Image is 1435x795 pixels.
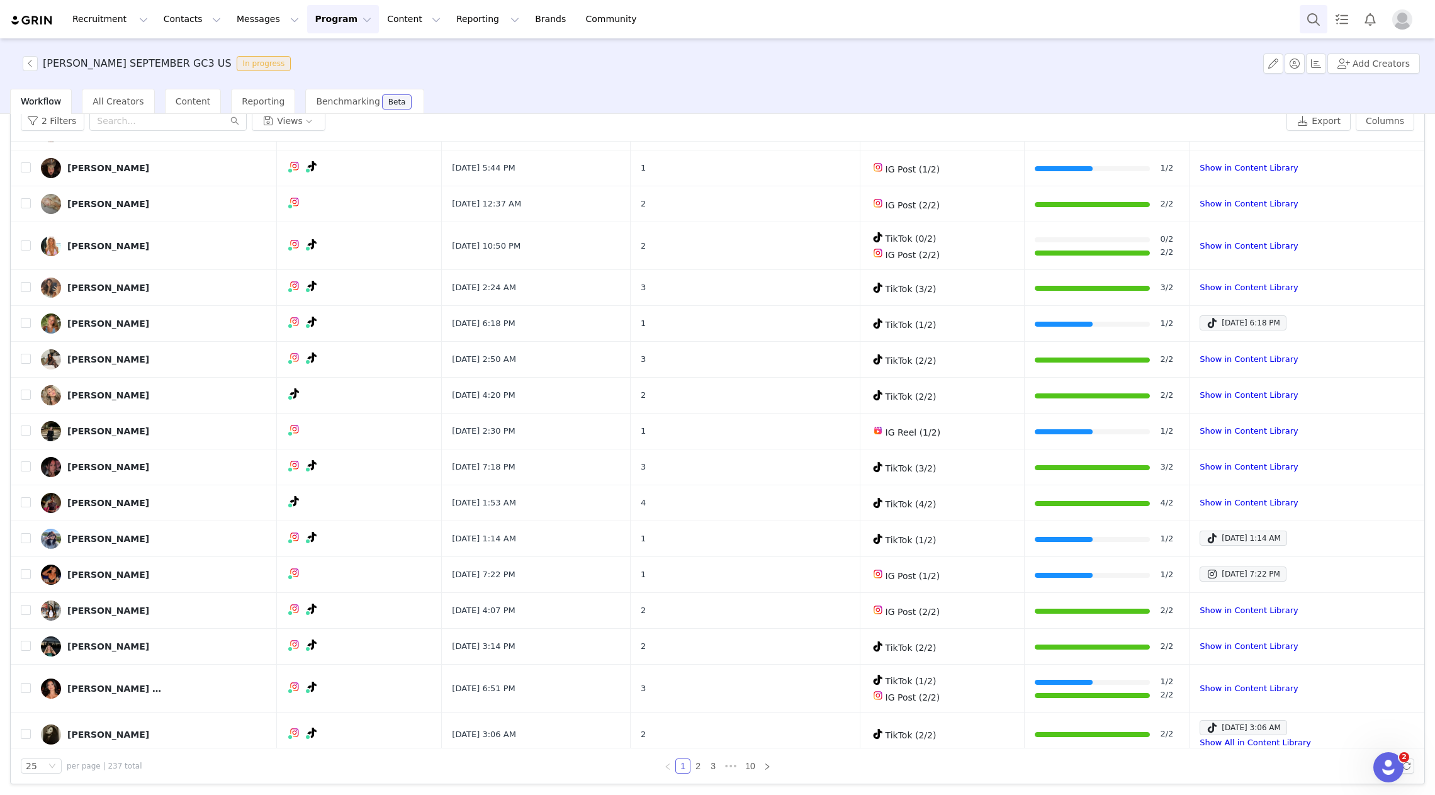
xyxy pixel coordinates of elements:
[706,758,721,774] li: 3
[1200,283,1298,292] a: Show in Content Library
[641,640,646,653] span: 2
[886,676,937,686] span: TikTok (1/2)
[67,241,149,251] div: [PERSON_NAME]
[41,278,61,298] img: 33c66896-5c2c-46a8-aeb4-b28d8acd2596.jpg
[676,759,690,773] a: 1
[1160,640,1173,653] a: 2/2
[452,162,515,174] span: [DATE] 5:44 PM
[41,421,267,441] a: [PERSON_NAME]
[176,96,211,106] span: Content
[290,239,300,249] img: instagram.svg
[760,758,775,774] li: Next Page
[886,499,937,509] span: TikTok (4/2)
[67,534,149,544] div: [PERSON_NAME]
[67,641,149,651] div: [PERSON_NAME]
[452,682,515,695] span: [DATE] 6:51 PM
[41,565,61,585] img: 62bc5846-81e6-4d37-b421-0d3ba9ddbb56.jpg
[452,425,515,437] span: [DATE] 2:30 PM
[290,728,300,738] img: instagram.svg
[641,240,646,252] span: 2
[67,319,149,329] div: [PERSON_NAME]
[660,758,675,774] li: Previous Page
[229,5,307,33] button: Messages
[1200,498,1298,507] a: Show in Content Library
[1206,567,1280,582] div: [DATE] 7:22 PM
[67,199,149,209] div: [PERSON_NAME]
[67,462,149,472] div: [PERSON_NAME]
[1286,111,1351,131] button: Export
[1200,163,1298,172] a: Show in Content Library
[41,493,61,513] img: 62b2b586-d3e0-4bf8-b8a4-967010707d4f.jpg
[886,164,940,174] span: IG Post (1/2)
[41,194,61,214] img: 41c317d3-da6a-4b83-8bfa-142498ae4ee2.jpg
[452,317,515,330] span: [DATE] 6:18 PM
[93,96,143,106] span: All Creators
[641,461,646,473] span: 3
[886,250,940,260] span: IG Post (2/2)
[252,111,325,131] button: Views
[290,532,300,542] img: instagram.svg
[690,758,706,774] li: 2
[290,197,300,207] img: instagram.svg
[578,5,650,33] a: Community
[886,643,937,653] span: TikTok (2/2)
[1200,390,1298,400] a: Show in Content Library
[41,600,267,621] a: [PERSON_NAME]
[1160,689,1173,702] a: 2/2
[1300,5,1327,33] button: Search
[641,728,646,741] span: 2
[1160,389,1173,402] a: 2/2
[741,758,760,774] li: 10
[23,56,296,71] span: [object Object]
[452,281,516,294] span: [DATE] 2:24 AM
[41,457,61,477] img: e35ba690-8871-4553-873a-370bca859629.jpg
[21,96,61,106] span: Workflow
[886,535,937,545] span: TikTok (1/2)
[1160,728,1173,741] a: 2/2
[43,56,232,71] h3: [PERSON_NAME] SEPTEMBER GC3 US
[1160,353,1173,366] a: 2/2
[886,320,937,330] span: TikTok (1/2)
[886,284,937,294] span: TikTok (3/2)
[452,198,521,210] span: [DATE] 12:37 AM
[21,111,84,131] button: 2 Filters
[763,763,771,770] i: icon: right
[290,568,300,578] img: instagram.svg
[67,354,149,364] div: [PERSON_NAME]
[641,682,646,695] span: 3
[664,763,672,770] i: icon: left
[886,607,940,617] span: IG Post (2/2)
[41,636,61,657] img: feb3990c-4119-460c-ac3e-2f48ca31e9d8.jpg
[290,352,300,363] img: instagram.svg
[67,426,149,436] div: [PERSON_NAME]
[1160,568,1173,582] a: 1/2
[641,425,646,437] span: 1
[1206,315,1280,330] div: [DATE] 6:18 PM
[449,5,527,33] button: Reporting
[1200,462,1298,471] a: Show in Content Library
[886,730,937,740] span: TikTok (2/2)
[41,158,61,178] img: 0434c45a-e24d-4fb6-8f8e-4986ebfdd4d2.jpg
[307,5,379,33] button: Program
[641,497,646,509] span: 4
[41,529,61,549] img: 6a04a54c-a76a-4eba-bec5-deada0c94021.jpg
[26,759,37,773] div: 25
[1160,317,1173,330] a: 1/2
[41,313,267,334] a: [PERSON_NAME]
[886,392,937,402] span: TikTok (2/2)
[67,684,162,694] div: [PERSON_NAME] [PERSON_NAME]
[886,234,937,244] span: TikTok (0/2)
[641,162,646,174] span: 1
[388,98,406,106] div: Beta
[41,421,61,441] img: 76cd7d16-3568-4a10-a8df-1767386ec1ad.jpg
[290,640,300,650] img: instagram.svg
[886,571,940,581] span: IG Post (1/2)
[1160,461,1173,474] a: 3/2
[156,5,228,33] button: Contacts
[290,281,300,291] img: instagram.svg
[641,604,646,617] span: 2
[41,457,267,477] a: [PERSON_NAME]
[452,497,516,509] span: [DATE] 1:53 AM
[1200,241,1298,251] a: Show in Content Library
[48,762,56,771] i: icon: down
